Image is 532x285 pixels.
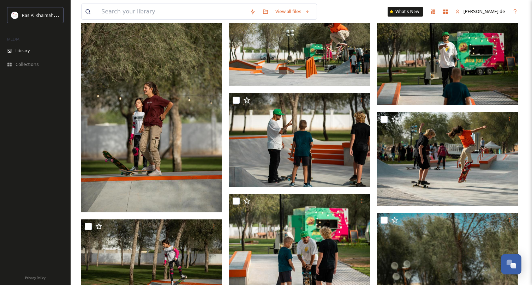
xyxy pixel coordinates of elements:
[377,112,518,206] img: Skate Park - Skateboarding Clinic 20.jpg
[25,273,46,281] a: Privacy Policy
[25,275,46,280] span: Privacy Policy
[501,254,521,274] button: Open Chat
[229,93,370,187] img: Skate Park - Skateboarding Clinic 26.jpg
[22,12,122,18] span: Ras Al Khaimah Tourism Development Authority
[272,5,313,18] a: View all files
[98,4,246,19] input: Search your library
[11,12,18,19] img: Logo_RAKTDA_RGB-01.png
[452,5,509,18] a: [PERSON_NAME] de
[16,47,30,54] span: Library
[377,11,518,105] img: Skate Park - Skateboarding Clinic 24.jpg
[388,7,423,17] a: What's New
[7,36,19,42] span: MEDIA
[16,61,39,68] span: Collections
[464,8,505,14] span: [PERSON_NAME] de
